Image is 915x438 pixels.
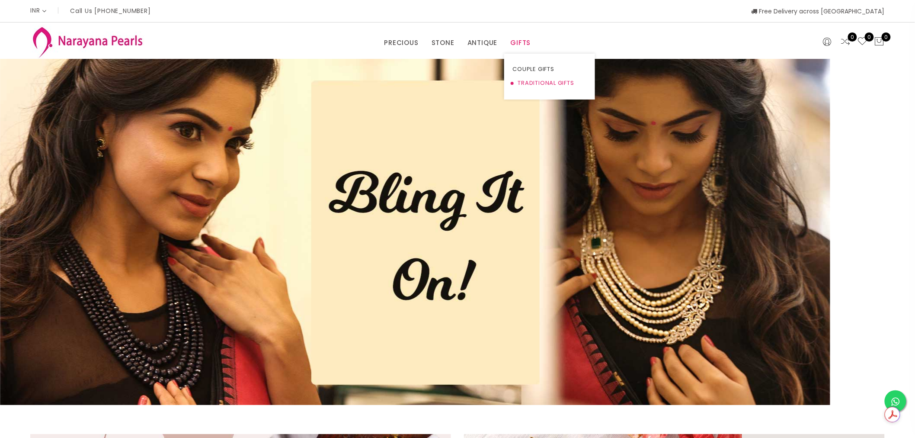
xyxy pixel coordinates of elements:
[467,36,498,49] a: ANTIQUE
[841,36,851,48] a: 0
[432,36,454,49] a: STONE
[865,32,874,42] span: 0
[882,32,891,42] span: 0
[70,8,151,14] p: Call Us [PHONE_NUMBER]
[752,7,885,16] span: Free Delivery across [GEOGRAPHIC_DATA]
[857,36,868,48] a: 0
[511,36,531,49] a: GIFTS
[384,36,418,49] a: PRECIOUS
[848,32,857,42] span: 0
[513,62,586,76] a: COUPLE GIFTS
[513,76,586,90] a: TRADITIONAL GIFTS
[874,36,885,48] button: 0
